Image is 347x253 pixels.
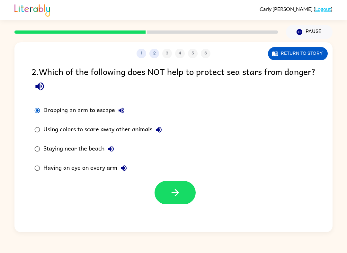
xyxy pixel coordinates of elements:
button: Having an eye on every arm [117,162,130,175]
button: Return to story [268,47,328,60]
span: Carly [PERSON_NAME] [260,6,314,12]
button: Staying near the beach [104,143,117,155]
button: Using colors to scare away other animals [152,123,165,136]
div: Staying near the beach [43,143,117,155]
div: 2 . Which of the following does NOT help to protect sea stars from danger? [31,65,316,94]
img: Literably [14,3,50,17]
button: Pause [286,25,333,39]
div: Using colors to scare away other animals [43,123,165,136]
div: Dropping an arm to escape [43,104,128,117]
a: Logout [315,6,331,12]
div: ( ) [260,6,333,12]
button: 2 [149,49,159,58]
button: 1 [137,49,146,58]
div: Having an eye on every arm [43,162,130,175]
button: Dropping an arm to escape [115,104,128,117]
